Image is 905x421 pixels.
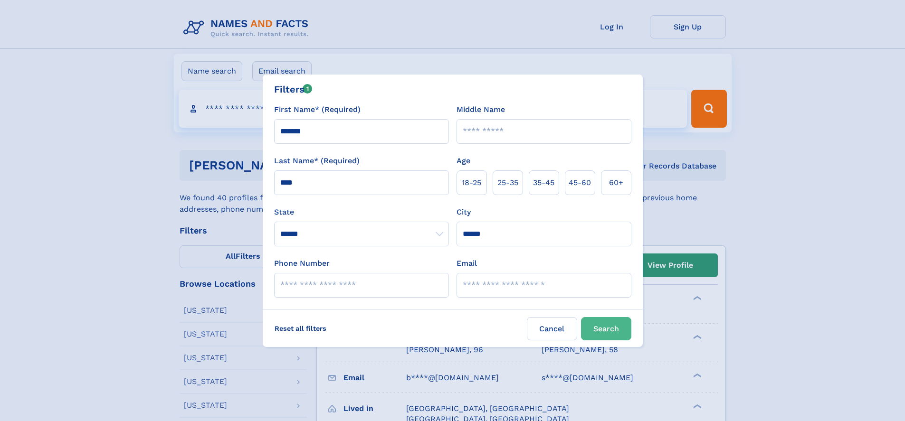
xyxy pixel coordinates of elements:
span: 25‑35 [497,177,518,188]
label: Phone Number [274,258,330,269]
label: Middle Name [457,104,505,115]
div: Filters [274,82,313,96]
span: 18‑25 [462,177,481,188]
span: 35‑45 [533,177,554,188]
label: Cancel [527,317,577,340]
span: 60+ [609,177,623,188]
label: Age [457,155,470,167]
label: Last Name* (Required) [274,155,360,167]
label: City [457,206,471,218]
label: State [274,206,449,218]
span: 45‑60 [569,177,591,188]
label: First Name* (Required) [274,104,361,115]
button: Search [581,317,631,340]
label: Reset all filters [268,317,333,340]
label: Email [457,258,477,269]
